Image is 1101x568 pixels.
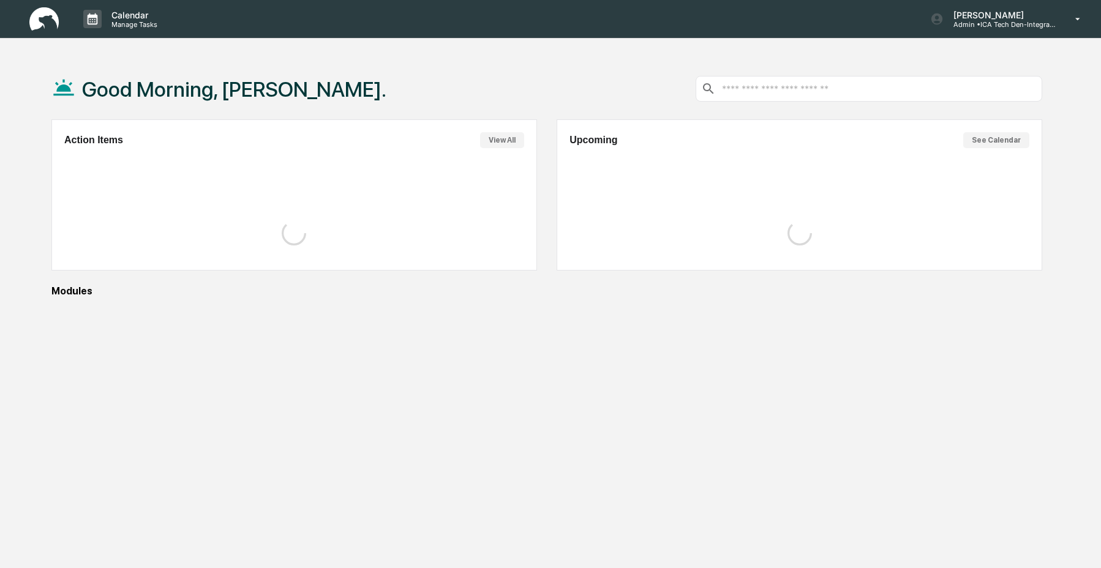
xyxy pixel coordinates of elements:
p: Manage Tasks [102,20,163,29]
p: Admin • ICA Tech Den-Integrated Compliance Advisors [944,20,1058,29]
img: logo [29,7,59,31]
div: Modules [51,285,1042,297]
h1: Good Morning, [PERSON_NAME]. [82,77,386,102]
button: See Calendar [963,132,1029,148]
p: [PERSON_NAME] [944,10,1058,20]
p: Calendar [102,10,163,20]
h2: Action Items [64,135,123,146]
h2: Upcoming [569,135,617,146]
button: View All [480,132,524,148]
